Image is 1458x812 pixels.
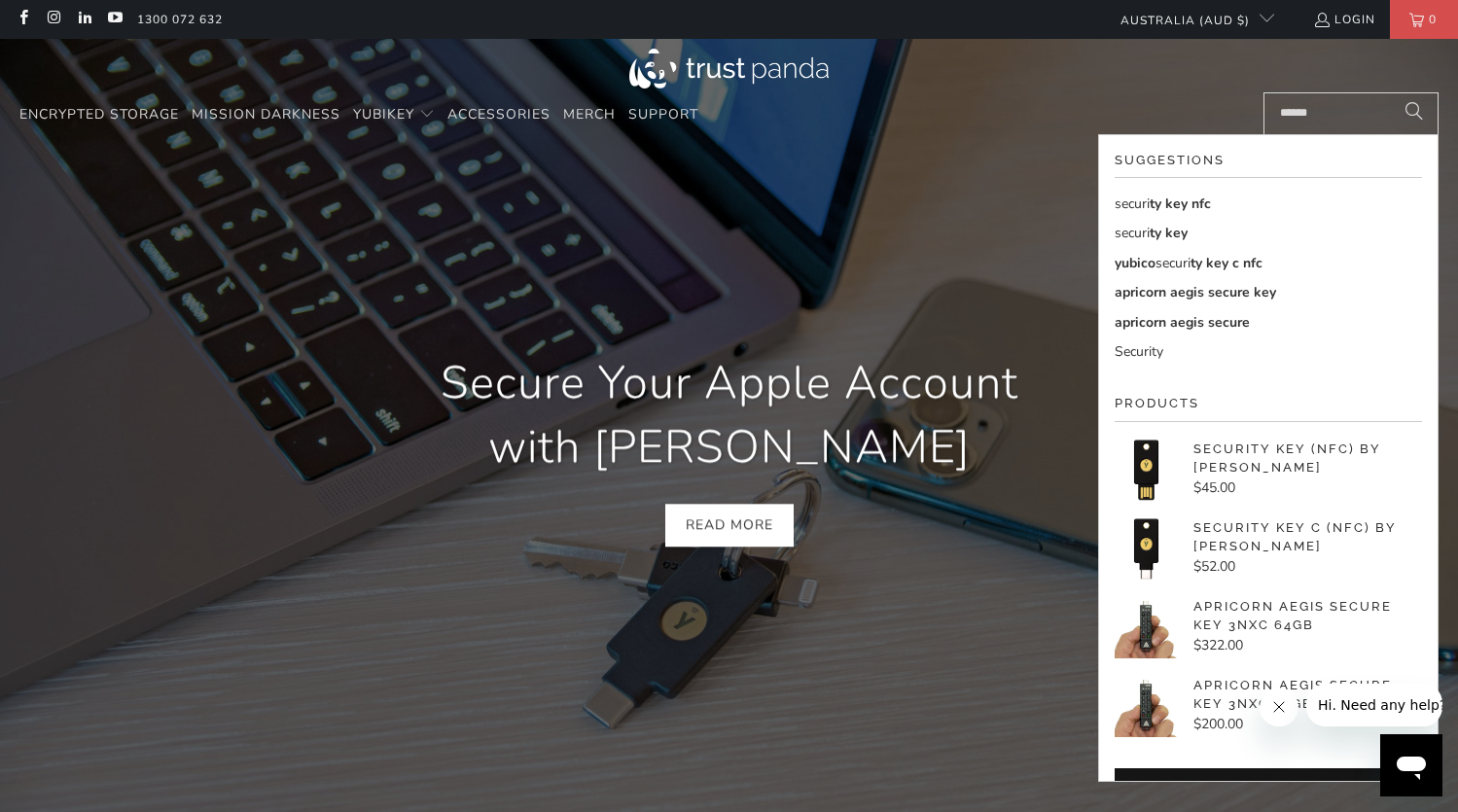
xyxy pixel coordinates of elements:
[76,12,92,27] a: Trust Panda Australia on LinkedIn
[1260,688,1298,726] iframe: Close message
[1263,92,1439,135] input: Search...
[1380,734,1442,796] iframe: Button to launch messaging window
[1306,684,1442,726] iframe: Message from company
[447,92,551,138] a: Accessories
[1193,440,1422,477] p: Security Key (NFC) by [PERSON_NAME]
[563,105,616,124] span: Merch
[1193,478,1235,497] span: $45.00
[665,504,794,547] a: Read More
[1313,9,1375,30] a: Login
[19,105,179,124] span: Encrypted Storage
[1115,194,1422,215] a: security key nfc
[1115,516,1178,580] img: Security Key C (NFC) by Yubico - Trust Panda
[1115,674,1178,737] img: Apricorn Aegis Secure Key 3NXC 16GB
[137,9,223,30] a: 1300 072 632
[353,92,435,138] summary: YubiKey
[1156,254,1191,272] mark: securi
[1115,595,1422,658] a: Apricorn Aegis Secure Key 3NXC 64GB - Trust Panda Apricorn Aegis Secure Key 3NXC 64GB $322.00
[1115,341,1422,363] a: Security
[1193,597,1422,635] p: Apricorn Aegis Secure Key 3NXC 64GB
[409,351,1050,479] p: Secure Your Apple Account with [PERSON_NAME]
[1193,518,1422,556] p: Security Key C (NFC) by [PERSON_NAME]
[629,49,829,88] img: Trust Panda Australia
[45,12,61,27] a: Trust Panda Australia on Instagram
[1115,223,1422,244] a: security key
[1115,394,1422,422] h2: Products
[1115,254,1156,272] span: yubico
[563,92,616,138] a: Merch
[1115,438,1178,501] img: Security Key (NFC) by Yubico - Trust Panda
[1115,282,1422,303] a: apricorn aegis secure key
[1115,516,1422,580] a: Security Key C (NFC) by Yubico - Trust Panda Security Key C (NFC) by [PERSON_NAME] $52.00
[1115,194,1150,213] mark: securi
[1150,194,1211,213] span: ty key nfc
[1115,768,1422,812] button: Search for "securi"
[353,105,414,124] span: YubiKey
[1191,254,1262,272] span: ty key c nfc
[1193,557,1235,576] span: $52.00
[1193,715,1243,733] span: $200.00
[19,92,698,138] nav: Translation missing: en.navigation.header.main_nav
[1115,313,1250,332] span: apricorn aegis secure
[1115,283,1276,301] span: apricorn aegis secure key
[12,14,140,29] span: Hi. Need any help?
[192,105,340,124] span: Mission Darkness
[1115,595,1178,658] img: Apricorn Aegis Secure Key 3NXC 64GB - Trust Panda
[1193,676,1422,714] p: Apricorn Aegis Secure Key 3NXC 16GB
[628,92,698,138] a: Support
[1150,224,1188,242] span: ty key
[1390,92,1439,135] button: Search
[1193,636,1243,654] span: $322.00
[628,105,698,124] span: Support
[106,12,123,27] a: Trust Panda Australia on YouTube
[1115,151,1422,179] h2: Suggestions
[192,92,340,138] a: Mission Darkness
[15,12,31,27] a: Trust Panda Australia on Facebook
[1115,253,1422,274] a: yubicosecurity key c nfc
[19,92,179,138] a: Encrypted Storage
[447,105,551,124] span: Accessories
[1115,312,1422,334] a: apricorn aegis secure
[1115,438,1422,501] a: Security Key (NFC) by Yubico - Trust Panda Security Key (NFC) by [PERSON_NAME] $45.00
[1115,224,1150,242] mark: securi
[1115,674,1422,737] a: Apricorn Aegis Secure Key 3NXC 16GB Apricorn Aegis Secure Key 3NXC 16GB $200.00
